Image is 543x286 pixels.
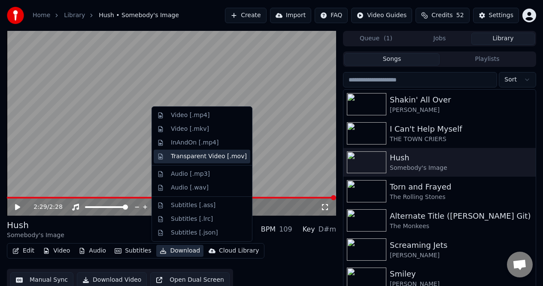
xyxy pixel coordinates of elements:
a: Home [33,11,50,20]
div: Somebody's Image [7,231,64,240]
div: D#m [319,224,336,235]
button: Create [225,8,267,23]
div: [PERSON_NAME] [390,106,532,114]
div: Video [.mp4] [171,111,209,120]
div: Alternate Title ([PERSON_NAME] Git) [390,210,532,222]
div: Subtitles [.lrc] [171,215,213,223]
button: Library [471,33,535,45]
div: Torn and Frayed [390,181,532,193]
div: [PERSON_NAME] [390,251,532,260]
div: / [33,203,54,211]
div: Smiley [390,268,532,280]
button: Queue [344,33,408,45]
div: Video [.mkv] [171,125,209,133]
button: Playlists [440,53,535,66]
span: 2:29 [33,203,47,211]
button: Subtitles [111,245,155,257]
button: Settings [473,8,519,23]
div: Screaming Jets [390,239,532,251]
button: Audio [75,245,109,257]
div: Hush [7,219,64,231]
button: Video Guides [351,8,412,23]
a: Library [64,11,85,20]
div: Somebody's Image [390,164,532,172]
span: Sort [504,75,517,84]
button: Credits52 [416,8,469,23]
div: Transparent Video [.mov] [171,152,247,161]
span: 2:28 [49,203,62,211]
div: Cloud Library [219,247,259,255]
img: youka [7,7,24,24]
button: Songs [344,53,440,66]
div: Key [303,224,315,235]
div: Hush [390,152,532,164]
button: FAQ [315,8,348,23]
div: The Rolling Stones [390,193,532,202]
button: Download [156,245,203,257]
button: Edit [9,245,38,257]
div: BPM [261,224,276,235]
span: Credits [431,11,452,20]
div: The Monkees [390,222,532,231]
button: Video [39,245,73,257]
div: Subtitles [.json] [171,229,218,237]
span: ( 1 ) [384,34,392,43]
button: Import [270,8,311,23]
span: 52 [456,11,464,20]
a: Open chat [507,252,533,277]
div: 109 [279,224,292,235]
div: InAndOn [.mp4] [171,138,219,147]
div: Shakin' All Over [390,94,532,106]
div: Settings [489,11,513,20]
div: Audio [.mp3] [171,170,210,178]
div: Subtitles [.ass] [171,201,215,210]
div: Audio [.wav] [171,184,209,192]
button: Jobs [408,33,471,45]
div: THE TOWN CRIERS [390,135,532,144]
span: Hush • Somebody's Image [99,11,179,20]
nav: breadcrumb [33,11,179,20]
div: I Can't Help Myself [390,123,532,135]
